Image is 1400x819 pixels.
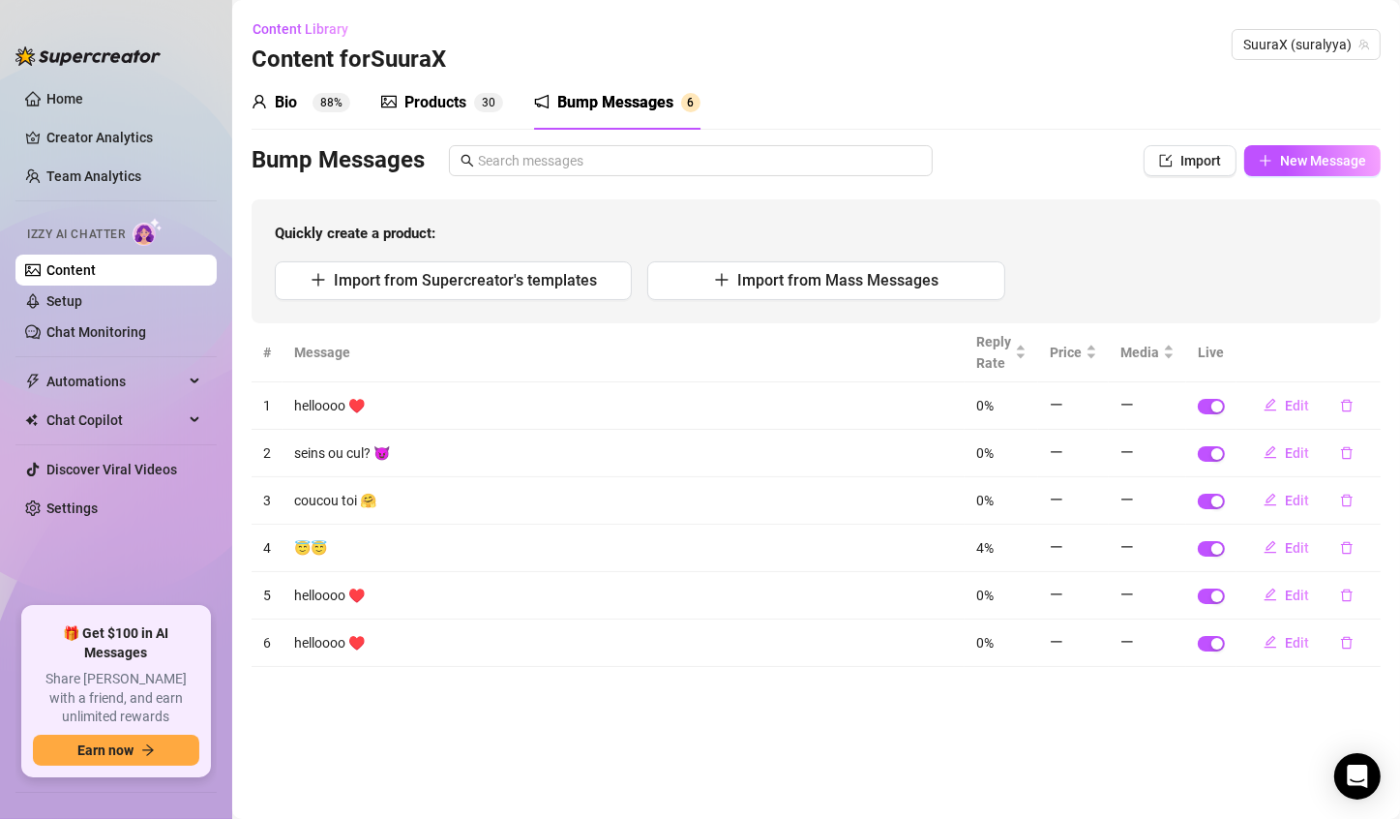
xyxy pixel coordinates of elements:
[1120,342,1159,363] span: Media
[15,46,161,66] img: logo-BBDzfeDw.svg
[1050,588,1063,601] span: minus
[1050,493,1063,506] span: minus
[46,262,96,278] a: Content
[275,91,297,114] div: Bio
[252,430,283,477] td: 2
[33,670,199,727] span: Share [PERSON_NAME] with a friend, and earn unlimited rewards
[46,91,83,106] a: Home
[46,500,98,516] a: Settings
[1285,540,1309,556] span: Edit
[1285,635,1309,651] span: Edit
[976,588,994,603] span: 0%
[976,445,994,461] span: 0%
[1325,532,1369,563] button: delete
[252,145,425,176] h3: Bump Messages
[1050,398,1063,411] span: minus
[1050,445,1063,459] span: minus
[976,493,994,508] span: 0%
[252,14,364,45] button: Content Library
[46,168,141,184] a: Team Analytics
[688,96,695,109] span: 6
[976,398,994,413] span: 0%
[1050,540,1063,554] span: minus
[1050,342,1082,363] span: Price
[1325,485,1369,516] button: delete
[1264,445,1277,459] span: edit
[283,323,965,382] th: Message
[1264,398,1277,411] span: edit
[976,540,994,556] span: 4%
[1264,540,1277,554] span: edit
[681,93,700,112] sup: 6
[1325,438,1369,469] button: delete
[461,154,474,167] span: search
[1244,145,1381,176] button: New Message
[252,572,283,620] td: 5
[1340,446,1354,460] span: delete
[46,462,177,477] a: Discover Viral Videos
[1038,323,1109,382] th: Price
[1325,580,1369,611] button: delete
[381,94,397,109] span: picture
[965,323,1038,382] th: Reply Rate
[1264,588,1277,601] span: edit
[252,323,283,382] th: #
[1120,588,1134,601] span: minus
[311,272,326,288] span: plus
[1109,323,1186,382] th: Media
[1120,540,1134,554] span: minus
[1120,445,1134,459] span: minus
[334,271,597,289] span: Import from Supercreator's templates
[1325,627,1369,658] button: delete
[1325,390,1369,421] button: delete
[976,635,994,651] span: 0%
[141,743,155,757] span: arrow-right
[33,624,199,662] span: 🎁 Get $100 in AI Messages
[252,45,446,76] h3: Content for SuuraX
[275,261,632,300] button: Import from Supercreator's templates
[1259,154,1272,167] span: plus
[1159,154,1173,167] span: import
[1120,398,1134,411] span: minus
[737,271,938,289] span: Import from Mass Messages
[1248,390,1325,421] button: Edit
[1248,580,1325,611] button: Edit
[33,735,199,766] button: Earn nowarrow-right
[1340,541,1354,555] span: delete
[25,374,41,389] span: thunderbolt
[1285,398,1309,413] span: Edit
[283,620,965,667] td: helloooo ♥️
[1340,494,1354,507] span: delete
[283,572,965,620] td: helloooo ♥️
[1358,39,1370,50] span: team
[46,293,82,309] a: Setup
[534,94,550,109] span: notification
[474,93,503,112] sup: 30
[1285,493,1309,508] span: Edit
[489,96,495,109] span: 0
[252,94,267,109] span: user
[1120,493,1134,506] span: minus
[976,331,1011,374] span: Reply Rate
[1248,438,1325,469] button: Edit
[1248,532,1325,563] button: Edit
[252,382,283,430] td: 1
[1280,153,1366,168] span: New Message
[133,218,163,246] img: AI Chatter
[1180,153,1221,168] span: Import
[283,525,965,572] td: 😇😇
[1340,636,1354,650] span: delete
[478,150,921,171] input: Search messages
[77,743,134,758] span: Earn now
[404,91,466,114] div: Products
[252,477,283,525] td: 3
[557,91,673,114] div: Bump Messages
[1248,485,1325,516] button: Edit
[46,405,184,436] span: Chat Copilot
[1144,145,1236,176] button: Import
[1285,445,1309,461] span: Edit
[252,525,283,572] td: 4
[253,21,348,37] span: Content Library
[1340,399,1354,412] span: delete
[283,382,965,430] td: helloooo ♥️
